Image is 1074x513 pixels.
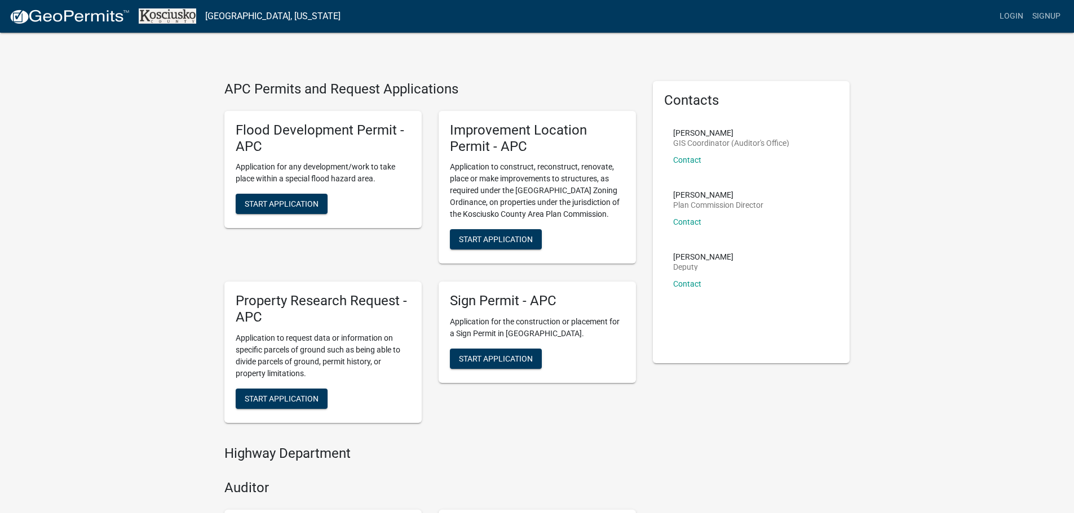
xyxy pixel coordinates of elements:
h5: Improvement Location Permit - APC [450,122,625,155]
img: Kosciusko County, Indiana [139,8,196,24]
h4: APC Permits and Request Applications [224,81,636,97]
p: Application to construct, reconstruct, renovate, place or make improvements to structures, as req... [450,161,625,220]
p: GIS Coordinator (Auditor's Office) [673,139,789,147]
h4: Highway Department [224,445,636,462]
h5: Flood Development Permit - APC [236,122,410,155]
button: Start Application [236,389,328,409]
a: Contact [673,155,701,164]
p: Deputy [673,263,733,271]
p: Application for the construction or placement for a Sign Permit in [GEOGRAPHIC_DATA]. [450,316,625,340]
span: Start Application [459,354,533,363]
a: Signup [1028,6,1065,27]
a: [GEOGRAPHIC_DATA], [US_STATE] [205,7,341,26]
span: Start Application [459,235,533,244]
p: Application for any development/work to take place within a special flood hazard area. [236,161,410,185]
p: [PERSON_NAME] [673,253,733,261]
button: Start Application [450,229,542,249]
button: Start Application [236,194,328,214]
span: Start Application [245,394,319,403]
span: Start Application [245,199,319,208]
p: Plan Commission Director [673,201,763,209]
h5: Sign Permit - APC [450,293,625,309]
h4: Auditor [224,480,636,496]
a: Contact [673,279,701,288]
p: [PERSON_NAME] [673,129,789,137]
button: Start Application [450,349,542,369]
p: [PERSON_NAME] [673,191,763,199]
a: Contact [673,217,701,226]
a: Login [995,6,1028,27]
h5: Property Research Request - APC [236,293,410,325]
h5: Contacts [664,92,839,109]
p: Application to request data or information on specific parcels of ground such as being able to di... [236,332,410,380]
